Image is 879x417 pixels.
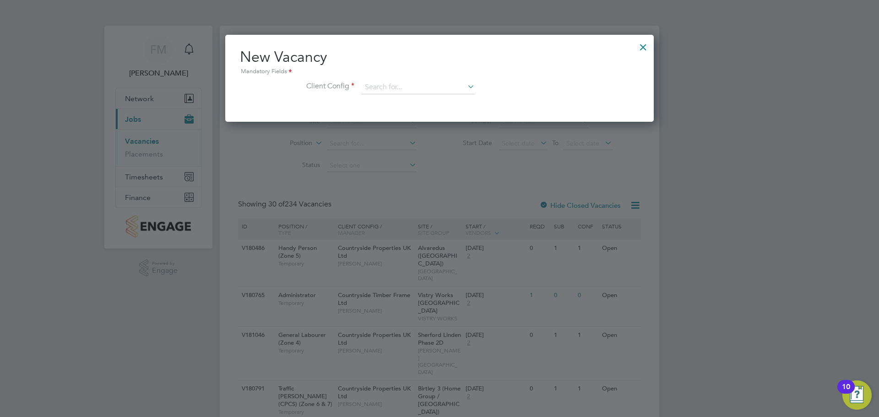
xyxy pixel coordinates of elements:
div: Mandatory Fields [240,67,639,77]
h2: New Vacancy [240,48,639,77]
input: Search for... [362,81,475,94]
button: Open Resource Center, 10 new notifications [842,380,872,410]
div: 10 [842,387,850,399]
label: Client Config [240,81,354,91]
